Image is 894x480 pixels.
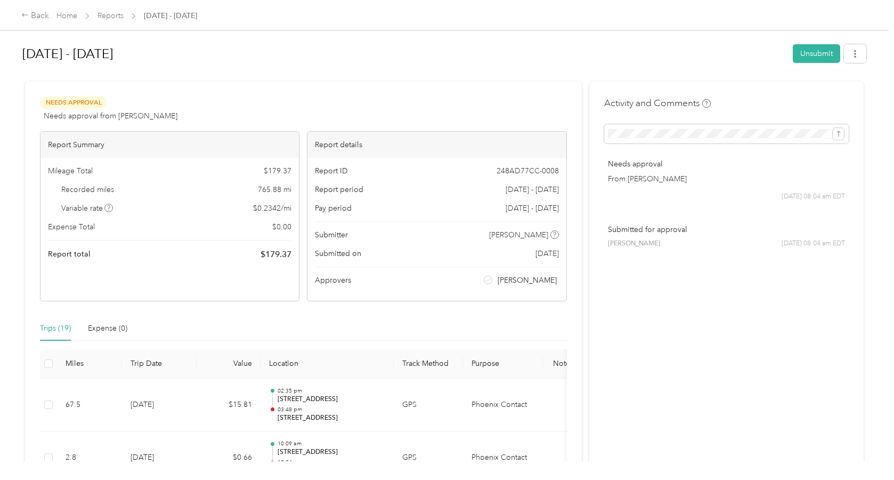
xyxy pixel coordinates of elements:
[61,184,114,195] span: Recorded miles
[604,97,711,110] h4: Activity and Comments
[315,165,348,177] span: Report ID
[21,10,49,22] div: Back
[61,203,113,214] span: Variable rate
[97,11,124,20] a: Reports
[315,184,363,195] span: Report period
[261,349,394,379] th: Location
[315,248,361,259] span: Submitted on
[782,192,845,202] span: [DATE] 08:04 am EDT
[40,323,71,334] div: Trips (19)
[608,158,845,170] p: Needs approval
[506,184,559,195] span: [DATE] - [DATE]
[278,413,385,423] p: [STREET_ADDRESS]
[197,349,261,379] th: Value
[608,173,845,185] p: From [PERSON_NAME]
[497,165,559,177] span: 248AD77CC-0008
[258,184,291,195] span: 765.88 mi
[834,420,894,480] iframe: Everlance-gr Chat Button Frame
[608,224,845,235] p: Submitted for approval
[48,165,93,177] span: Mileage Total
[264,165,291,177] span: $ 179.37
[278,395,385,404] p: [STREET_ADDRESS]
[315,275,351,286] span: Approvers
[272,221,291,233] span: $ 0.00
[278,459,385,466] p: 10:24 am
[261,248,291,261] span: $ 179.37
[535,248,559,259] span: [DATE]
[315,229,348,241] span: Submitter
[463,349,543,379] th: Purpose
[122,379,197,432] td: [DATE]
[278,440,385,447] p: 10:09 am
[307,132,566,158] div: Report details
[793,44,840,63] button: Unsubmit
[489,229,548,241] span: [PERSON_NAME]
[88,323,127,334] div: Expense (0)
[56,11,77,20] a: Home
[57,349,122,379] th: Miles
[57,379,122,432] td: 67.5
[40,97,107,109] span: Needs Approval
[44,110,177,122] span: Needs approval from [PERSON_NAME]
[197,379,261,432] td: $15.81
[463,379,543,432] td: Phoenix Contact
[315,203,352,214] span: Pay period
[278,447,385,457] p: [STREET_ADDRESS]
[253,203,291,214] span: $ 0.2342 / mi
[278,387,385,395] p: 02:35 pm
[782,239,845,249] span: [DATE] 08:04 am EDT
[394,349,463,379] th: Track Method
[144,10,197,21] span: [DATE] - [DATE]
[122,349,197,379] th: Trip Date
[506,203,559,214] span: [DATE] - [DATE]
[608,239,660,249] span: [PERSON_NAME]
[394,379,463,432] td: GPS
[22,41,785,67] h1: Aug 1 - 31, 2025
[40,132,299,158] div: Report Summary
[48,249,91,260] span: Report total
[543,349,583,379] th: Notes
[48,221,95,233] span: Expense Total
[498,275,557,286] span: [PERSON_NAME]
[278,406,385,413] p: 03:48 pm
